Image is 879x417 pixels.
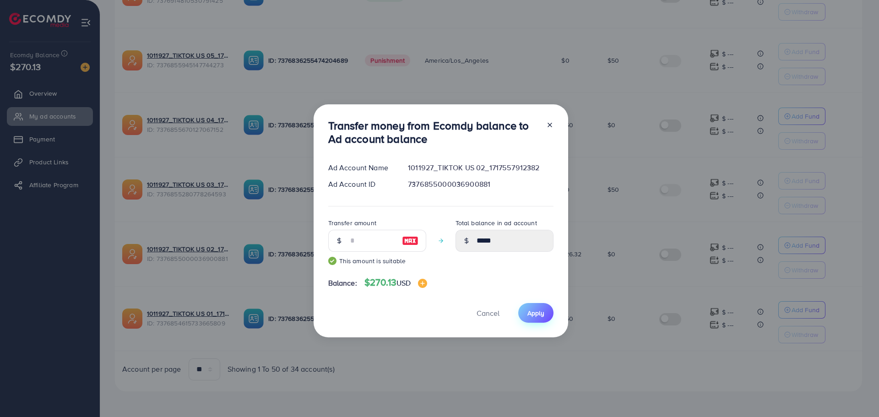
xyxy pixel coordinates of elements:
[518,303,553,323] button: Apply
[328,218,376,227] label: Transfer amount
[328,119,539,146] h3: Transfer money from Ecomdy balance to Ad account balance
[328,278,357,288] span: Balance:
[477,308,499,318] span: Cancel
[328,257,336,265] img: guide
[396,278,411,288] span: USD
[456,218,537,227] label: Total balance in ad account
[418,279,427,288] img: image
[840,376,872,410] iframe: Chat
[321,179,401,190] div: Ad Account ID
[328,256,426,265] small: This amount is suitable
[465,303,511,323] button: Cancel
[364,277,428,288] h4: $270.13
[402,235,418,246] img: image
[321,162,401,173] div: Ad Account Name
[401,179,560,190] div: 7376855000036900881
[527,309,544,318] span: Apply
[401,162,560,173] div: 1011927_TIKTOK US 02_1717557912382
